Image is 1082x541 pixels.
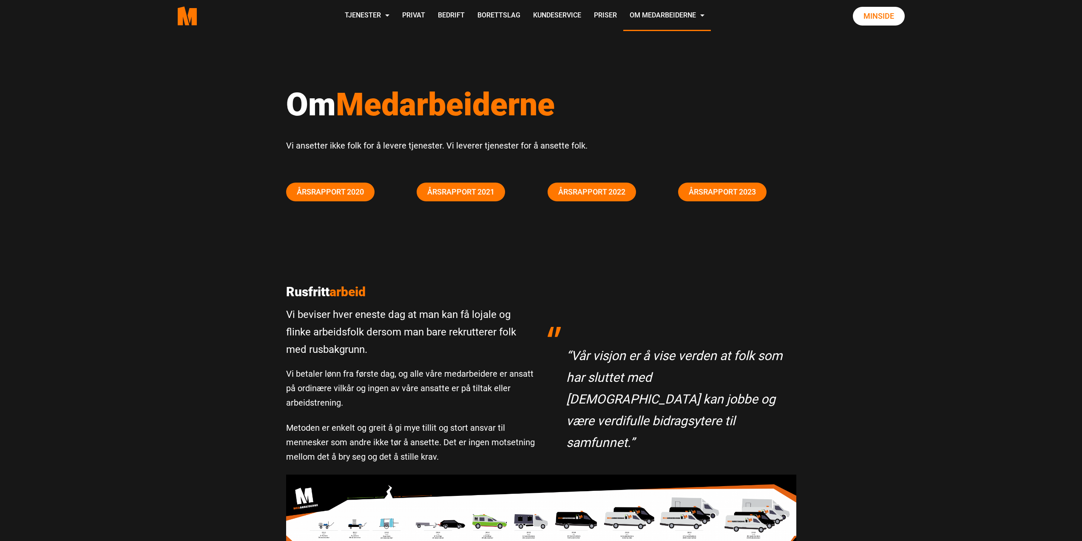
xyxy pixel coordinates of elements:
a: Årsrapport 2021 [417,183,505,201]
a: Årsrapport 2022 [548,183,636,201]
a: Om Medarbeiderne [623,1,711,31]
p: Vi ansetter ikke folk for å levere tjenester. Vi leverer tjenester for å ansette folk. [286,138,796,153]
a: Kundeservice [527,1,588,31]
a: Minside [853,7,905,26]
p: “Vår visjon er å vise verden at folk som har sluttet med [DEMOGRAPHIC_DATA] kan jobbe og være ver... [566,345,788,453]
a: Tjenester [338,1,396,31]
p: Vi beviser hver eneste dag at man kan få lojale og flinke arbeidsfolk dersom man bare rekrutterer... [286,306,535,358]
h1: Om [286,85,796,123]
a: Borettslag [471,1,527,31]
span: Medarbeiderne [336,86,555,123]
p: Metoden er enkelt og greit å gi mye tillit og stort ansvar til mennesker som andre ikke tør å ans... [286,421,535,464]
span: arbeid [329,284,366,299]
p: Rusfritt [286,284,535,300]
a: Privat [396,1,432,31]
a: Bedrift [432,1,471,31]
a: Priser [588,1,623,31]
p: Vi betaler lønn fra første dag, og alle våre medarbeidere er ansatt på ordinære vilkår og ingen a... [286,366,535,410]
a: Årsrapport 2020 [286,183,375,201]
a: Årsrapport 2023 [678,183,767,201]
